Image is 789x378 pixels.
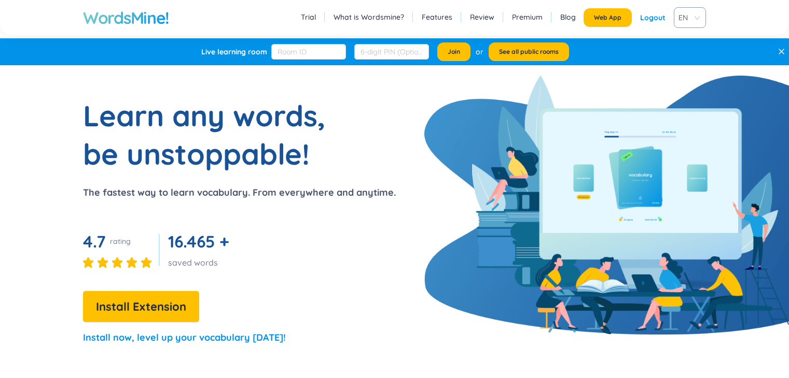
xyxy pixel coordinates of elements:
a: Review [470,12,494,22]
button: Join [437,42,470,61]
span: Install Extension [96,298,186,316]
button: Install Extension [83,291,199,322]
a: Premium [512,12,543,22]
input: Room ID [271,44,346,60]
span: 4.7 [83,231,106,252]
div: rating [110,236,131,246]
p: The fastest way to learn vocabulary. From everywhere and anytime. [83,185,396,200]
a: Trial [301,12,316,22]
span: See all public rooms [499,48,559,56]
a: WordsMine! [83,7,169,28]
a: Install Extension [83,302,199,313]
div: or [476,46,483,57]
button: See all public rooms [489,42,569,61]
a: Blog [560,12,576,22]
div: Live learning room [201,47,267,57]
span: Join [448,48,460,56]
button: Web App [584,8,632,27]
div: Logout [640,8,666,27]
span: VIE [679,10,697,25]
a: Features [422,12,452,22]
h1: Learn any words, be unstoppable! [83,96,342,173]
a: What is Wordsmine? [334,12,404,22]
input: 6-digit PIN (Optional) [354,44,429,60]
div: saved words [168,257,233,268]
span: Web App [594,13,621,22]
span: 16.465 + [168,231,229,252]
p: Install now, level up your vocabulary [DATE]! [83,330,286,345]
